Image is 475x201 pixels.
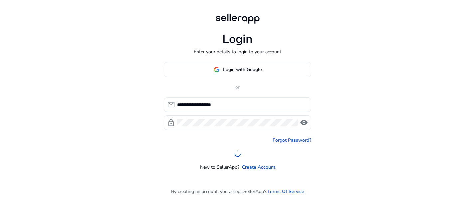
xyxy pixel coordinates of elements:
[273,137,311,144] a: Forgot Password?
[267,188,304,195] a: Terms Of Service
[167,101,175,109] span: mail
[214,67,220,73] img: google-logo.svg
[194,48,281,55] p: Enter your details to login to your account
[222,32,253,46] h1: Login
[223,66,262,73] span: Login with Google
[167,119,175,127] span: lock
[164,84,311,91] p: or
[300,119,308,127] span: visibility
[242,164,275,171] a: Create Account
[200,164,239,171] p: New to SellerApp?
[164,62,311,77] button: Login with Google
